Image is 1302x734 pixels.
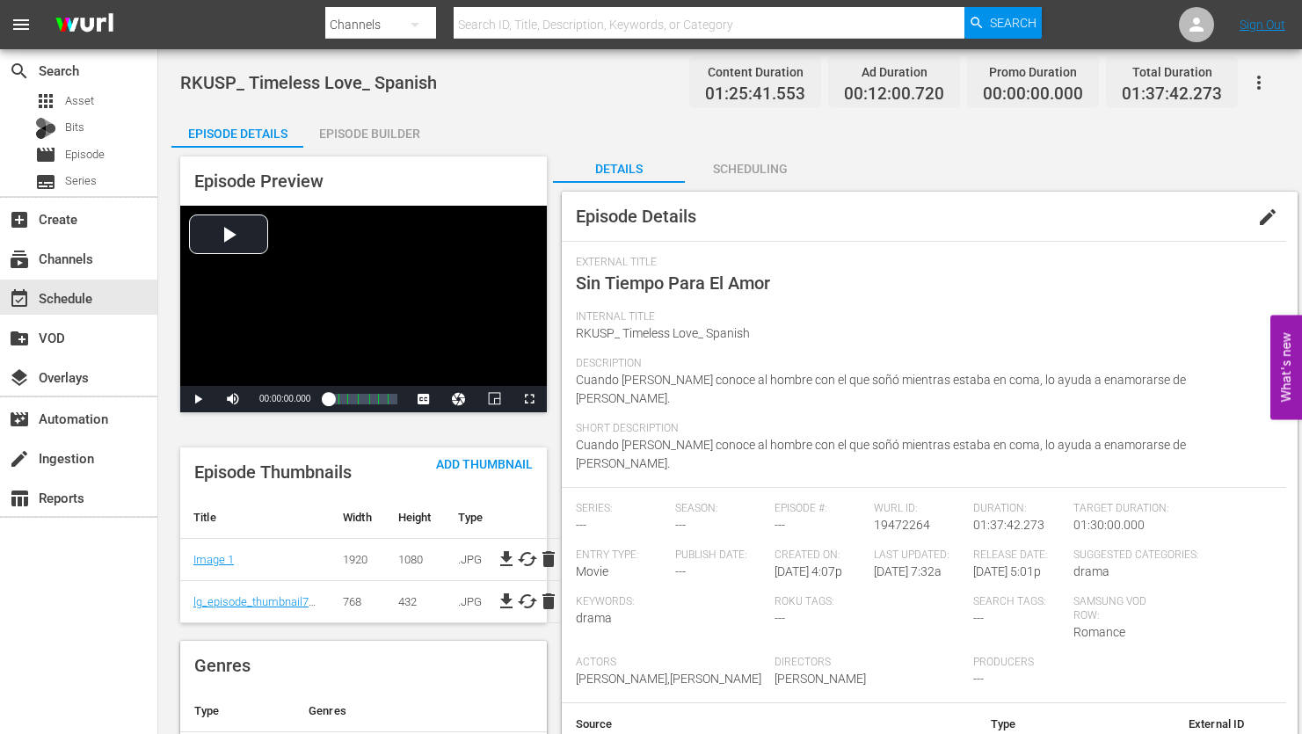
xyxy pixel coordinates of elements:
span: --- [576,518,586,532]
span: [PERSON_NAME],[PERSON_NAME] [576,672,761,686]
th: Type [445,497,497,539]
span: Wurl ID: [874,502,964,516]
a: file_download [496,591,517,612]
th: Genres [295,690,492,732]
td: 1080 [385,538,445,580]
span: 00:12:00.720 [844,84,944,105]
span: 19472264 [874,518,930,532]
td: 768 [330,580,385,622]
span: Producers [973,656,1163,670]
div: Episode Builder [303,113,435,155]
th: Type [180,690,295,732]
a: Sign Out [1240,18,1285,32]
span: Directors [775,656,964,670]
button: edit [1247,196,1289,238]
span: --- [775,518,785,532]
button: Picture-in-Picture [476,386,512,412]
th: Title [180,497,330,539]
span: Series [65,172,97,190]
button: Episode Details [171,113,303,148]
span: RKUSP_ Timeless Love_ Spanish [576,326,750,340]
span: menu [11,14,32,35]
span: Schedule [9,288,30,309]
span: Keywords: [576,595,766,609]
span: Automation [9,409,30,430]
img: ans4CAIJ8jUAAAAAAAAAAAAAAAAAAAAAAAAgQb4GAAAAAAAAAAAAAAAAAAAAAAAAJMjXAAAAAAAAAAAAAAAAAAAAAAAAgAT5G... [42,4,127,46]
span: Entry Type: [576,549,666,563]
span: Episode [35,144,56,165]
span: Cuando [PERSON_NAME] conoce al hombre con el que soñó mientras estaba en coma, lo ayuda a enamora... [576,373,1186,405]
span: Reports [9,488,30,509]
span: Ingestion [9,448,30,469]
span: [DATE] 7:32a [874,564,942,578]
span: 00:00:00.000 [259,394,310,403]
div: Episode Details [171,113,303,155]
span: --- [973,672,984,686]
button: Scheduling [685,148,817,183]
div: Ad Duration [844,60,944,84]
button: Search [964,7,1042,39]
span: 01:37:42.273 [973,518,1044,532]
div: Video Player [180,206,547,412]
span: Romance [1073,625,1125,639]
span: --- [775,611,785,625]
span: --- [675,564,686,578]
td: 1920 [330,538,385,580]
span: Overlays [9,367,30,389]
span: Release Date: [973,549,1064,563]
a: Image 1 [193,553,234,566]
th: Width [330,497,385,539]
span: Season: [675,502,766,516]
span: Target Duration: [1073,502,1263,516]
span: Series: [576,502,666,516]
button: cached [517,591,538,612]
span: Suggested Categories: [1073,549,1263,563]
span: drama [576,611,612,625]
span: edit [1257,207,1278,228]
span: RKUSP_ Timeless Love_ Spanish [180,72,437,93]
span: Actors [576,656,766,670]
div: Total Duration [1122,60,1222,84]
button: delete [538,591,559,612]
td: .JPG [445,538,497,580]
span: Search Tags: [973,595,1064,609]
button: cached [517,549,538,570]
div: Bits [35,118,56,139]
span: 00:00:00.000 [983,84,1083,105]
button: delete [538,549,559,570]
span: Last Updated: [874,549,964,563]
button: Open Feedback Widget [1270,315,1302,419]
span: 01:37:42.273 [1122,84,1222,105]
div: Content Duration [705,60,805,84]
span: VOD [9,328,30,349]
span: Search [990,7,1037,39]
div: Progress Bar [328,394,397,404]
span: Duration: [973,502,1064,516]
span: Description [576,357,1264,371]
div: Scheduling [685,148,817,190]
span: Asset [35,91,56,112]
button: Play [180,386,215,412]
span: --- [675,518,686,532]
th: Height [385,497,445,539]
span: Roku Tags: [775,595,964,609]
button: Episode Builder [303,113,435,148]
span: Publish Date: [675,549,766,563]
span: Create [9,209,30,230]
button: Jump To Time [441,386,476,412]
button: Mute [215,386,251,412]
a: file_download [496,549,517,570]
span: Episode [65,146,105,164]
span: Episode Preview [194,171,324,192]
span: Created On: [775,549,865,563]
span: External Title [576,256,1264,270]
button: Captions [406,386,441,412]
button: Fullscreen [512,386,547,412]
span: Movie [576,564,608,578]
td: 432 [385,580,445,622]
div: Promo Duration [983,60,1083,84]
span: Episode Thumbnails [194,461,352,483]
